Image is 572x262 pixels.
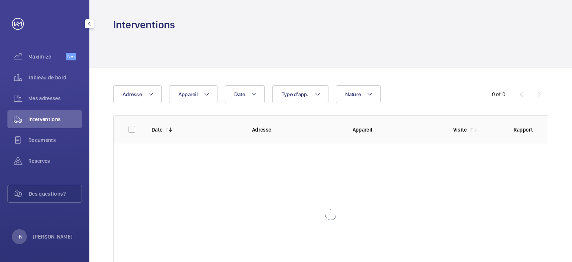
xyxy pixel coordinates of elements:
[353,126,441,133] p: Appareil
[113,85,162,103] button: Adresse
[178,91,198,97] span: Appareil
[336,85,381,103] button: Nature
[16,233,22,240] p: FN
[272,85,328,103] button: Type d'app.
[514,126,533,133] p: Rapport
[345,91,361,97] span: Nature
[28,157,82,165] span: Réserves
[29,190,82,198] span: Des questions?
[28,136,82,144] span: Documents
[152,126,162,133] p: Date
[169,85,217,103] button: Appareil
[234,91,245,97] span: Date
[28,53,66,60] span: Maximize
[225,85,265,103] button: Date
[113,18,175,32] h1: Interventions
[252,126,341,133] p: Adresse
[492,91,505,98] div: 0 of 0
[28,74,82,81] span: Tableau de bord
[453,126,467,133] p: Visite
[66,53,76,60] span: Beta
[28,116,82,123] span: Interventions
[33,233,73,240] p: [PERSON_NAME]
[282,91,309,97] span: Type d'app.
[123,91,142,97] span: Adresse
[28,95,82,102] span: Mes adresses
